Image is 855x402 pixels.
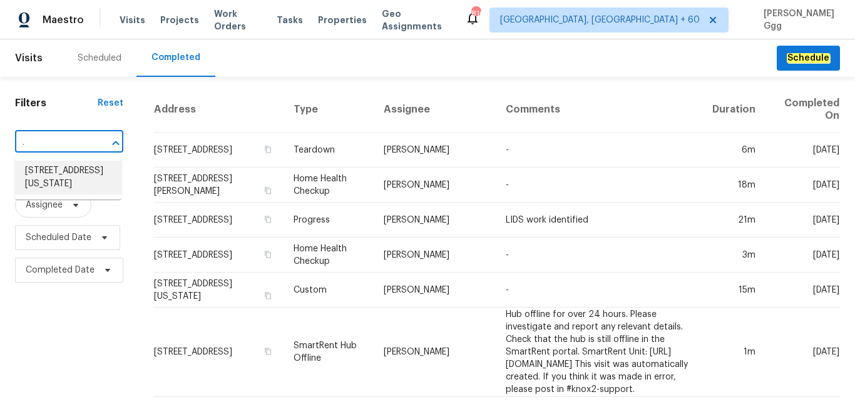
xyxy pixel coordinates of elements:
[374,133,496,168] td: [PERSON_NAME]
[765,168,840,203] td: [DATE]
[765,238,840,273] td: [DATE]
[496,203,702,238] td: LIDS work identified
[262,290,274,301] button: Copy Address
[765,203,840,238] td: [DATE]
[43,14,84,26] span: Maestro
[374,203,496,238] td: [PERSON_NAME]
[382,8,450,33] span: Geo Assignments
[765,308,840,397] td: [DATE]
[759,8,836,33] span: [PERSON_NAME] Ggg
[284,308,374,397] td: SmartRent Hub Offline
[15,97,98,109] h1: Filters
[214,8,262,33] span: Work Orders
[153,238,284,273] td: [STREET_ADDRESS]
[702,87,765,133] th: Duration
[98,97,123,109] div: Reset
[374,308,496,397] td: [PERSON_NAME]
[153,273,284,308] td: [STREET_ADDRESS][US_STATE]
[787,53,830,63] em: Schedule
[153,308,284,397] td: [STREET_ADDRESS]
[262,185,274,196] button: Copy Address
[496,133,702,168] td: -
[765,133,840,168] td: [DATE]
[374,87,496,133] th: Assignee
[284,87,374,133] th: Type
[702,308,765,397] td: 1m
[277,16,303,24] span: Tasks
[284,168,374,203] td: Home Health Checkup
[702,203,765,238] td: 21m
[777,46,840,71] button: Schedule
[78,52,121,64] div: Scheduled
[153,168,284,203] td: [STREET_ADDRESS][PERSON_NAME]
[160,14,199,26] span: Projects
[120,14,145,26] span: Visits
[374,238,496,273] td: [PERSON_NAME]
[496,87,702,133] th: Comments
[26,264,95,276] span: Completed Date
[26,231,91,244] span: Scheduled Date
[765,273,840,308] td: [DATE]
[153,133,284,168] td: [STREET_ADDRESS]
[284,273,374,308] td: Custom
[107,134,125,152] button: Close
[496,238,702,273] td: -
[26,199,63,211] span: Assignee
[284,133,374,168] td: Teardown
[262,214,274,225] button: Copy Address
[471,8,480,20] div: 810
[496,273,702,308] td: -
[496,308,702,397] td: Hub offline for over 24 hours. Please investigate and report any relevant details. Check that the...
[153,203,284,238] td: [STREET_ADDRESS]
[318,14,367,26] span: Properties
[500,14,700,26] span: [GEOGRAPHIC_DATA], [GEOGRAPHIC_DATA] + 60
[15,161,121,194] li: [STREET_ADDRESS][US_STATE]
[702,168,765,203] td: 18m
[374,273,496,308] td: [PERSON_NAME]
[15,133,88,153] input: Search for an address...
[284,238,374,273] td: Home Health Checkup
[262,249,274,260] button: Copy Address
[702,273,765,308] td: 15m
[262,346,274,357] button: Copy Address
[702,133,765,168] td: 6m
[374,168,496,203] td: [PERSON_NAME]
[702,238,765,273] td: 3m
[284,203,374,238] td: Progress
[765,87,840,133] th: Completed On
[151,51,200,64] div: Completed
[262,144,274,155] button: Copy Address
[153,87,284,133] th: Address
[15,44,43,72] span: Visits
[496,168,702,203] td: -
